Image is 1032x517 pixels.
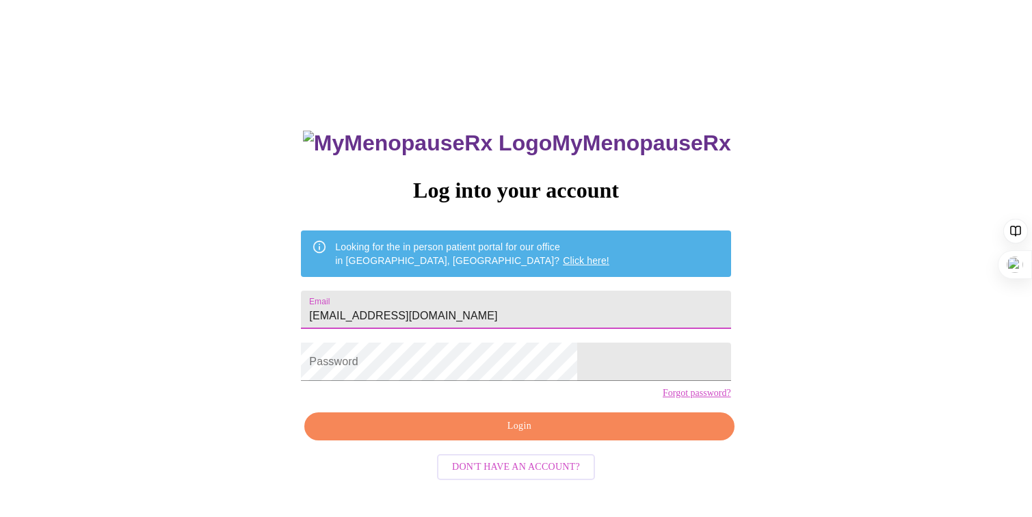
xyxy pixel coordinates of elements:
[320,418,718,435] span: Login
[437,454,595,481] button: Don't have an account?
[303,131,552,156] img: MyMenopauseRx Logo
[663,388,731,399] a: Forgot password?
[434,460,598,472] a: Don't have an account?
[452,459,580,476] span: Don't have an account?
[335,235,609,273] div: Looking for the in person patient portal for our office in [GEOGRAPHIC_DATA], [GEOGRAPHIC_DATA]?
[303,131,731,156] h3: MyMenopauseRx
[563,255,609,266] a: Click here!
[304,412,734,440] button: Login
[301,178,730,203] h3: Log into your account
